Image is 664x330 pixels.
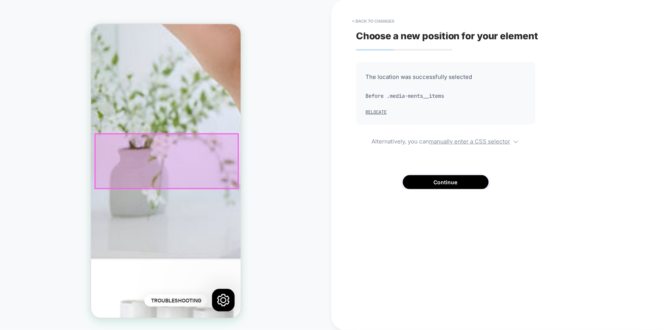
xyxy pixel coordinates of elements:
[348,15,398,27] button: < Back to changes
[356,136,536,145] span: Alternatively, you can
[365,71,526,83] span: The location was successfully selected
[356,30,538,42] span: Choose a new position for your element
[429,138,511,145] u: manually enter a CSS selector
[91,24,241,318] iframe: To enrich screen reader interactions, please activate Accessibility in Grammarly extension settings
[365,109,387,115] button: Relocate
[365,90,526,102] span: Before .media-ments__items
[403,175,489,189] button: Continue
